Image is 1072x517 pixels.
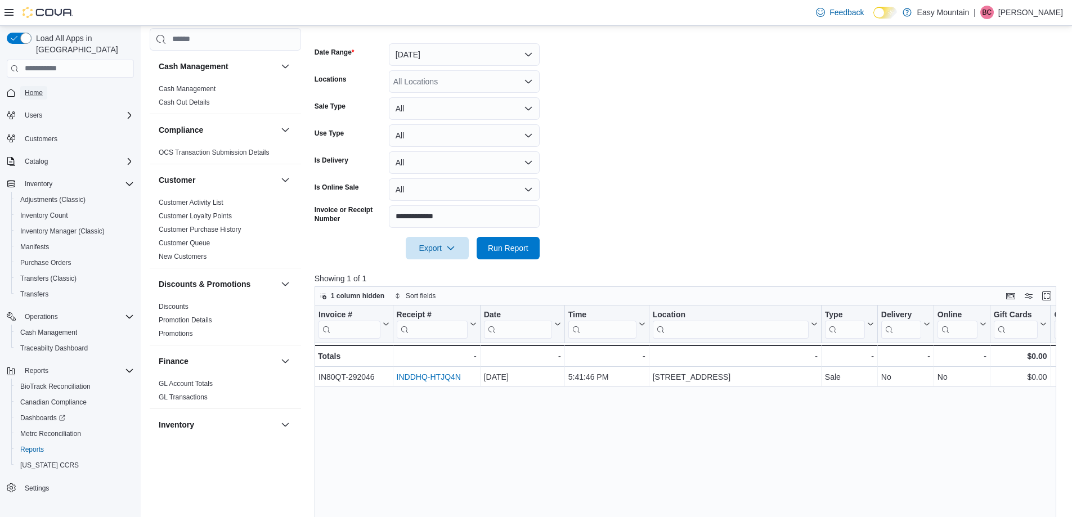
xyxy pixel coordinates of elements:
span: Customer Activity List [159,198,223,207]
a: Promotion Details [159,316,212,324]
a: Discounts [159,303,189,311]
label: Invoice or Receipt Number [315,205,384,223]
a: GL Transactions [159,393,208,401]
span: Reports [25,366,48,375]
button: Display options [1022,289,1035,303]
a: Promotions [159,330,193,338]
div: Time [568,310,636,321]
span: Dashboards [16,411,134,425]
button: Inventory [20,177,57,191]
div: Gift Card Sales [994,310,1038,339]
span: Canadian Compliance [20,398,87,407]
button: Export [406,237,469,259]
h3: Cash Management [159,61,228,72]
button: Type [825,310,874,339]
p: Showing 1 of 1 [315,273,1064,284]
div: - [938,349,986,363]
button: Finance [159,356,276,367]
span: Customers [25,134,57,143]
label: Use Type [315,129,344,138]
div: Receipt # URL [396,310,467,339]
label: Sale Type [315,102,346,111]
div: IN80QT-292046 [319,370,389,384]
button: Operations [2,309,138,325]
button: Transfers [11,286,138,302]
a: Canadian Compliance [16,395,91,409]
a: Reports [16,443,48,456]
div: - [484,349,561,363]
div: Invoice # [319,310,380,339]
a: GL Account Totals [159,380,213,388]
button: Invoice # [319,310,389,339]
button: All [389,97,540,120]
span: Customers [20,131,134,145]
a: Customer Activity List [159,199,223,206]
button: Metrc Reconciliation [11,426,138,442]
span: BC [983,6,992,19]
h3: Customer [159,174,195,186]
div: Invoice # [319,310,380,321]
span: Reports [16,443,134,456]
button: Purchase Orders [11,255,138,271]
button: Reports [11,442,138,457]
div: Sale [825,370,874,384]
button: Transfers (Classic) [11,271,138,286]
div: [STREET_ADDRESS] [653,370,818,384]
div: Cash Management [150,82,301,114]
span: Adjustments (Classic) [16,193,134,206]
span: Home [20,86,134,100]
p: [PERSON_NAME] [998,6,1063,19]
label: Locations [315,75,347,84]
button: Reports [20,364,53,377]
div: Time [568,310,636,339]
span: New Customers [159,252,207,261]
button: Users [2,107,138,123]
div: Gift Cards [994,310,1038,321]
div: Compliance [150,146,301,164]
span: Purchase Orders [16,256,134,269]
div: $0.00 [994,370,1047,384]
span: 1 column hidden [331,291,384,300]
span: GL Transactions [159,393,208,402]
span: Cash Management [159,84,216,93]
span: Traceabilty Dashboard [20,344,88,353]
span: Cash Out Details [159,98,210,107]
button: Customer [159,174,276,186]
button: Discounts & Promotions [279,277,292,291]
a: Cash Management [159,85,216,93]
span: Users [25,111,42,120]
div: - [881,349,930,363]
label: Is Delivery [315,156,348,165]
span: Canadian Compliance [16,395,134,409]
div: [DATE] [484,370,561,384]
span: Catalog [20,155,134,168]
div: Delivery [881,310,921,321]
a: Purchase Orders [16,256,76,269]
span: Transfers [16,287,134,301]
a: Customer Queue [159,239,210,247]
button: Catalog [2,154,138,169]
span: Manifests [20,242,49,251]
div: Type [825,310,865,321]
div: - [653,349,818,363]
a: Cash Management [16,326,82,339]
span: Inventory [20,177,134,191]
p: | [974,6,976,19]
button: Settings [2,480,138,496]
span: BioTrack Reconciliation [16,380,134,393]
button: Reports [2,363,138,379]
button: Catalog [20,155,52,168]
a: Transfers [16,287,53,301]
span: Metrc Reconciliation [16,427,134,440]
span: Catalog [25,157,48,166]
span: Dashboards [20,413,65,422]
span: Transfers (Classic) [20,274,77,283]
span: Inventory Count [16,209,134,222]
span: Run Report [488,242,528,254]
a: Dashboards [16,411,70,425]
span: Customer Loyalty Points [159,212,232,221]
button: Inventory [2,176,138,192]
button: Sort fields [390,289,440,303]
label: Is Online Sale [315,183,359,192]
button: Delivery [881,310,930,339]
